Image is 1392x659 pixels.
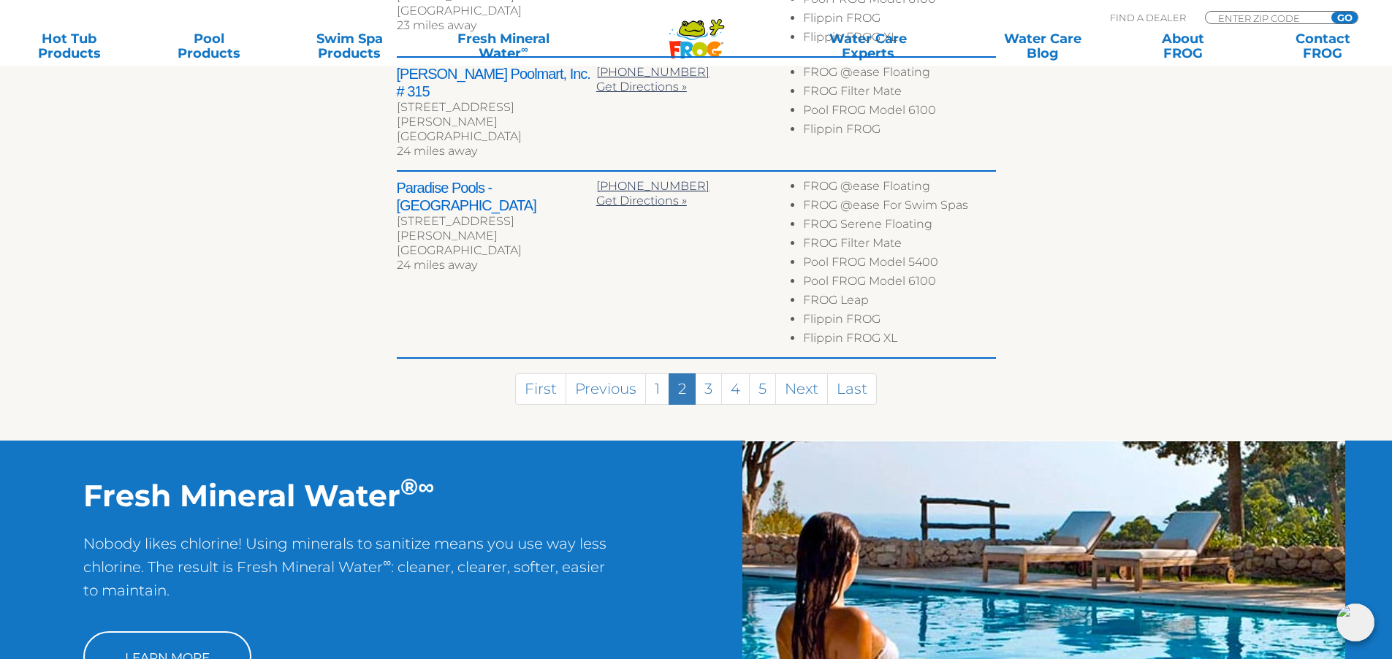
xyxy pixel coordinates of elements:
[400,473,418,500] sup: ®
[383,555,391,569] sup: ∞
[397,243,596,258] div: [GEOGRAPHIC_DATA]
[803,103,995,122] li: Pool FROG Model 6100
[803,179,995,198] li: FROG @ease Floating
[803,84,995,103] li: FROG Filter Mate
[397,179,596,214] h2: Paradise Pools - [GEOGRAPHIC_DATA]
[596,80,687,94] a: Get Directions »
[397,100,596,129] div: [STREET_ADDRESS][PERSON_NAME]
[775,373,828,405] a: Next
[803,293,995,312] li: FROG Leap
[803,274,995,293] li: Pool FROG Model 6100
[827,373,877,405] a: Last
[1331,12,1358,23] input: GO
[596,179,710,193] a: [PHONE_NUMBER]
[397,144,477,158] span: 24 miles away
[669,373,696,405] a: 2
[695,373,722,405] a: 3
[803,331,995,350] li: Flippin FROG XL
[1269,31,1377,61] a: ContactFROG
[1128,31,1237,61] a: AboutFROG
[645,373,669,405] a: 1
[749,373,776,405] a: 5
[397,18,476,32] span: 23 miles away
[988,31,1097,61] a: Water CareBlog
[803,122,995,141] li: Flippin FROG
[1217,12,1315,24] input: Zip Code Form
[1110,11,1186,24] p: Find A Dealer
[803,198,995,217] li: FROG @ease For Swim Spas
[721,373,750,405] a: 4
[803,30,995,49] li: Flippin FROG XL
[596,194,687,207] a: Get Directions »
[397,129,596,144] div: [GEOGRAPHIC_DATA]
[397,258,477,272] span: 24 miles away
[515,373,566,405] a: First
[397,65,596,100] h2: [PERSON_NAME] Poolmart, Inc. # 315
[1336,603,1374,641] img: openIcon
[803,255,995,274] li: Pool FROG Model 5400
[803,312,995,331] li: Flippin FROG
[83,477,612,514] h2: Fresh Mineral Water
[803,11,995,30] li: Flippin FROG
[596,65,710,79] a: [PHONE_NUMBER]
[803,65,995,84] li: FROG @ease Floating
[295,31,404,61] a: Swim SpaProducts
[397,4,596,18] div: [GEOGRAPHIC_DATA]
[803,236,995,255] li: FROG Filter Mate
[155,31,264,61] a: PoolProducts
[803,217,995,236] li: FROG Serene Floating
[83,532,612,617] p: Nobody likes chlorine! Using minerals to sanitize means you use way less chlorine. The result is ...
[418,473,434,500] sup: ∞
[566,373,646,405] a: Previous
[397,214,596,243] div: [STREET_ADDRESS][PERSON_NAME]
[15,31,123,61] a: Hot TubProducts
